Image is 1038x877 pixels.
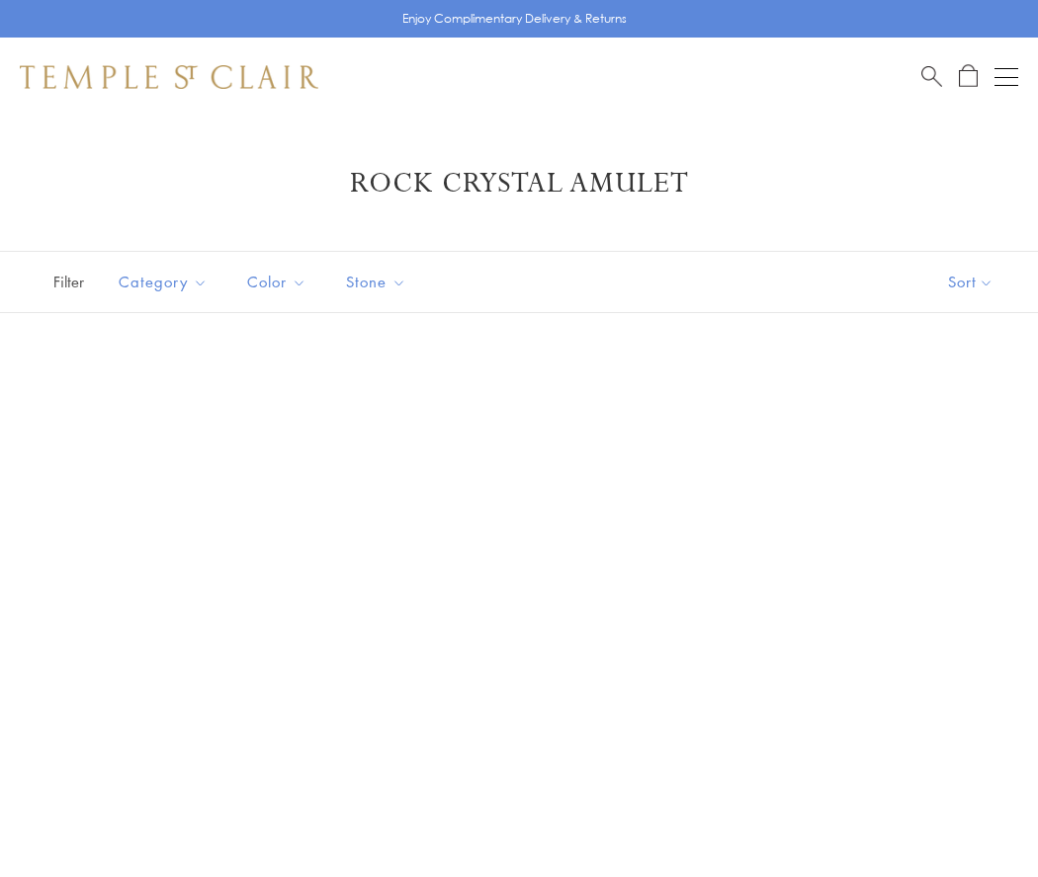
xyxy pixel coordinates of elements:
[237,270,321,294] span: Color
[995,65,1018,89] button: Open navigation
[921,64,942,89] a: Search
[331,260,421,304] button: Stone
[959,64,978,89] a: Open Shopping Bag
[104,260,222,304] button: Category
[232,260,321,304] button: Color
[904,252,1038,312] button: Show sort by
[336,270,421,294] span: Stone
[49,166,989,201] h1: Rock Crystal Amulet
[20,65,318,89] img: Temple St. Clair
[402,9,627,29] p: Enjoy Complimentary Delivery & Returns
[109,270,222,294] span: Category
